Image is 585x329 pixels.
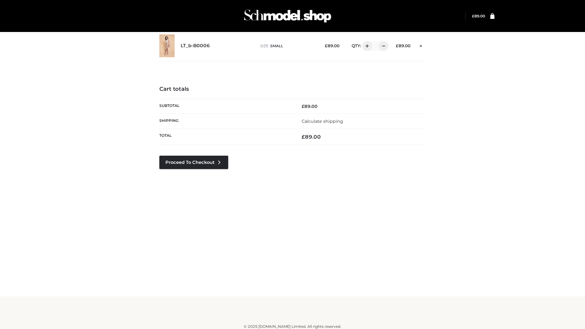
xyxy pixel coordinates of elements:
span: £ [302,104,304,109]
span: £ [325,43,328,48]
th: Subtotal [159,99,292,114]
p: size : [260,43,315,49]
img: Schmodel Admin 964 [242,4,333,28]
bdi: 89.00 [302,104,317,109]
a: £89.00 [472,14,485,18]
th: Shipping [159,114,292,129]
div: QTY: [346,41,386,51]
a: Proceed to Checkout [159,156,228,169]
th: Total [159,129,292,145]
span: SMALL [270,44,283,48]
bdi: 89.00 [302,134,321,140]
span: £ [396,43,399,48]
bdi: 89.00 [472,14,485,18]
bdi: 89.00 [325,43,339,48]
span: £ [472,14,474,18]
a: LT_b-B0006 [181,43,210,49]
h4: Cart totals [159,86,426,93]
a: Remove this item [417,41,426,49]
img: LT_b-B0006 - SMALL [159,34,175,57]
a: Calculate shipping [302,119,343,124]
bdi: 89.00 [396,43,410,48]
span: £ [302,134,305,140]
